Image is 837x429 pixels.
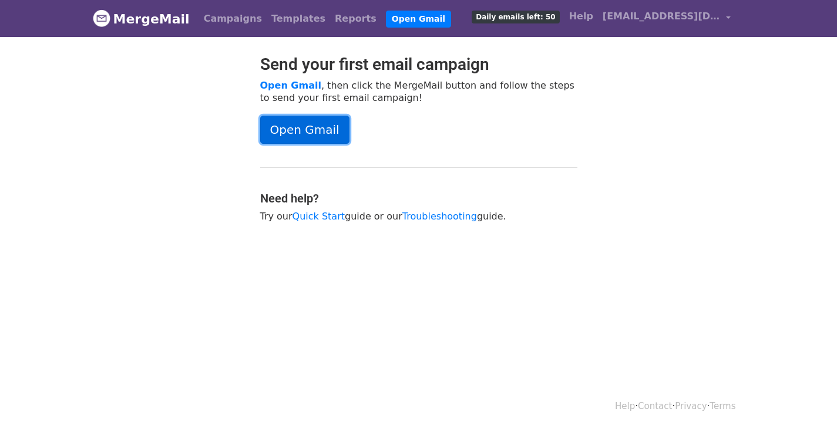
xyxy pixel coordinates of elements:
[260,116,349,144] a: Open Gmail
[675,401,707,411] a: Privacy
[330,7,381,31] a: Reports
[638,401,672,411] a: Contact
[472,11,559,23] span: Daily emails left: 50
[260,80,321,91] a: Open Gmail
[93,6,190,31] a: MergeMail
[402,211,477,222] a: Troubleshooting
[267,7,330,31] a: Templates
[260,210,577,222] p: Try our guide or our guide.
[598,5,735,32] a: [EMAIL_ADDRESS][DOMAIN_NAME]
[615,401,635,411] a: Help
[260,55,577,75] h2: Send your first email campaign
[564,5,598,28] a: Help
[199,7,267,31] a: Campaigns
[467,5,564,28] a: Daily emails left: 50
[603,9,720,23] span: [EMAIL_ADDRESS][DOMAIN_NAME]
[260,79,577,104] p: , then click the MergeMail button and follow the steps to send your first email campaign!
[386,11,451,28] a: Open Gmail
[260,191,577,205] h4: Need help?
[778,373,837,429] iframe: Chat Widget
[93,9,110,27] img: MergeMail logo
[293,211,345,222] a: Quick Start
[710,401,735,411] a: Terms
